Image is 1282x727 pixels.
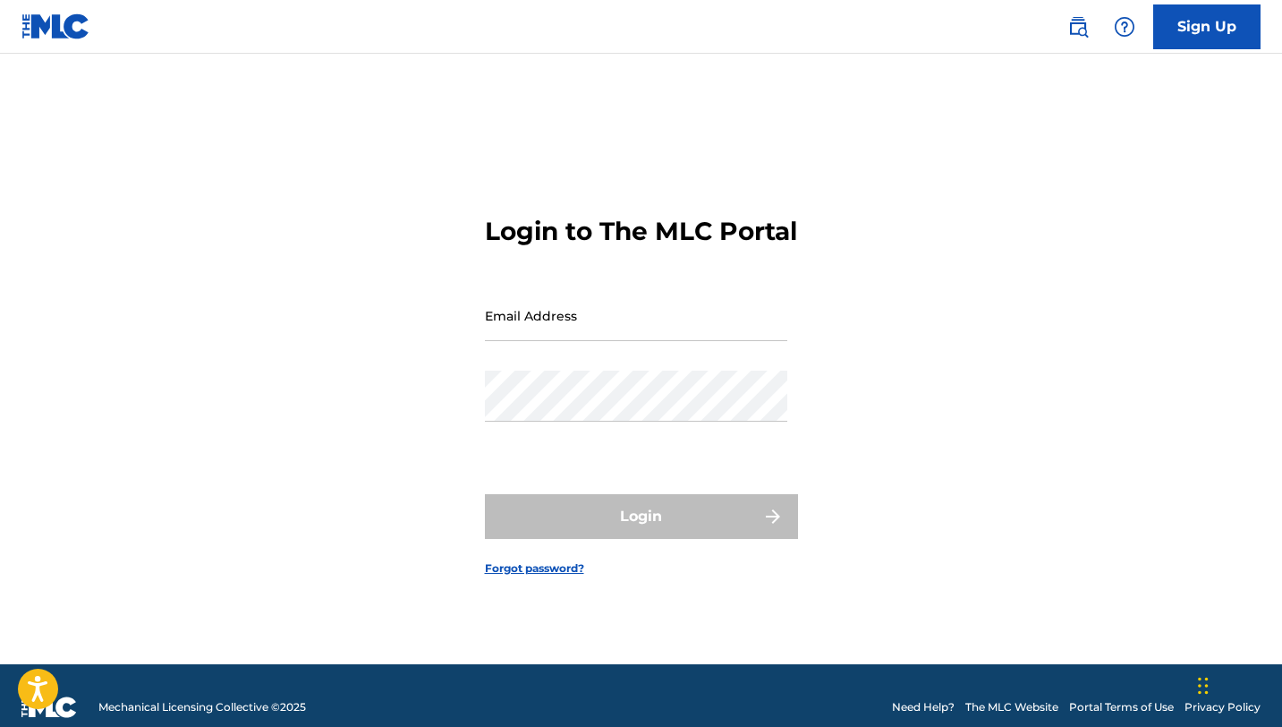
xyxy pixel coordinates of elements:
a: The MLC Website [965,699,1058,715]
a: Sign Up [1153,4,1261,49]
h3: Login to The MLC Portal [485,216,797,247]
div: Help [1107,9,1142,45]
a: Forgot password? [485,560,584,577]
div: Drag [1198,659,1209,713]
span: Mechanical Licensing Collective © 2025 [98,699,306,715]
iframe: Chat Widget [1193,641,1282,727]
a: Privacy Policy [1184,699,1261,715]
a: Need Help? [892,699,955,715]
img: search [1067,16,1089,38]
a: Portal Terms of Use [1069,699,1174,715]
img: MLC Logo [21,13,90,39]
img: logo [21,697,77,718]
a: Public Search [1060,9,1096,45]
img: help [1114,16,1135,38]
